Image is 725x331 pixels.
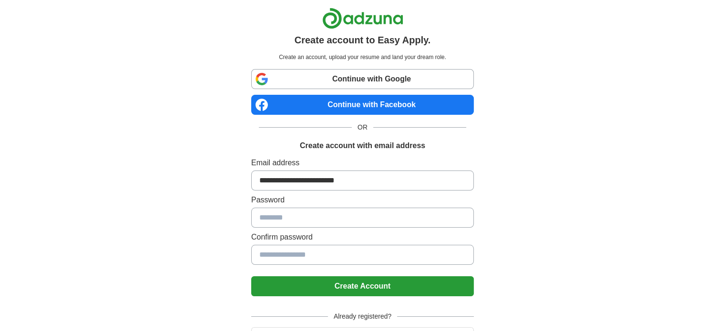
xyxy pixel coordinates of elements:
[251,231,474,243] label: Confirm password
[328,311,397,321] span: Already registered?
[300,140,425,151] h1: Create account with email address
[295,33,431,47] h1: Create account to Easy Apply.
[251,69,474,89] a: Continue with Google
[251,194,474,206] label: Password
[251,95,474,115] a: Continue with Facebook
[251,157,474,169] label: Email address
[352,122,373,132] span: OR
[253,53,472,61] p: Create an account, upload your resume and land your dream role.
[251,276,474,296] button: Create Account
[322,8,403,29] img: Adzuna logo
